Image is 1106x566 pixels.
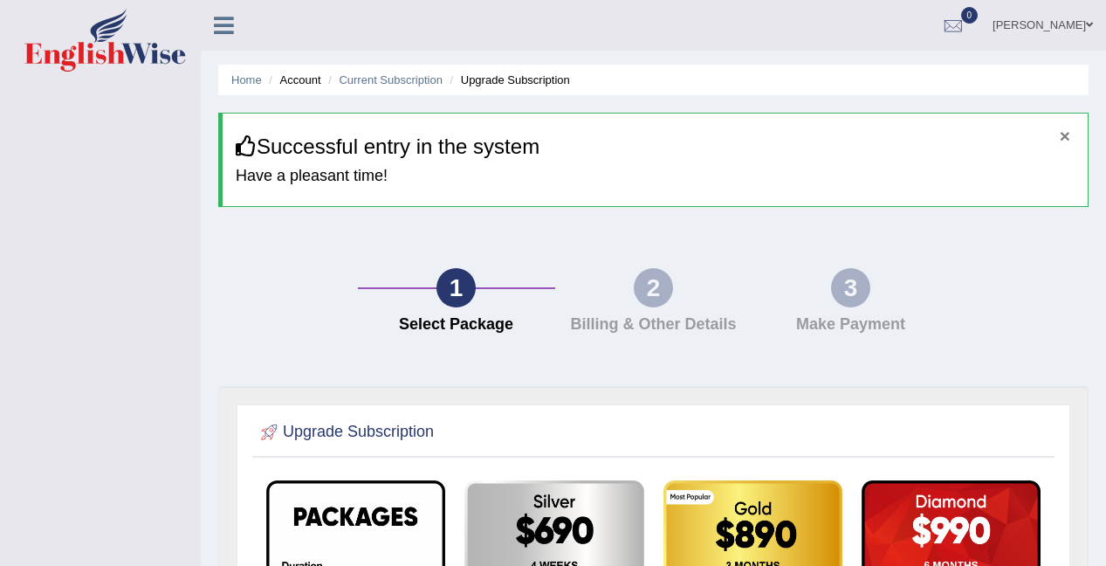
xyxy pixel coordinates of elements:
button: × [1060,127,1070,145]
li: Account [264,72,320,88]
h3: Successful entry in the system [236,135,1075,158]
a: Current Subscription [339,73,443,86]
h4: Select Package [367,316,546,334]
div: 3 [831,268,870,307]
div: 1 [436,268,476,307]
span: 0 [961,7,979,24]
div: 2 [634,268,673,307]
h2: Upgrade Subscription [257,419,434,445]
li: Upgrade Subscription [446,72,570,88]
h4: Have a pleasant time! [236,168,1075,185]
h4: Billing & Other Details [564,316,744,334]
a: Home [231,73,262,86]
h4: Make Payment [761,316,941,334]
